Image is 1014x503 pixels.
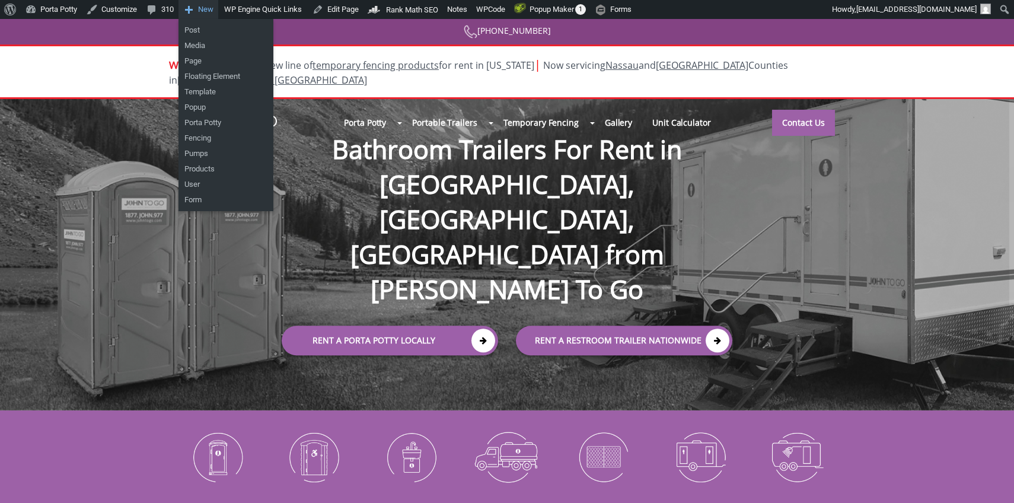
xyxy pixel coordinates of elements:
span: 1 [575,4,586,15]
span: Now servicing and Counties in [169,59,788,87]
a: Temporary Fencing [493,110,589,135]
a: Nassau [605,59,639,72]
a: Products [178,161,273,177]
a: [GEOGRAPHIC_DATA] [656,59,748,72]
ul: New [178,19,273,211]
span: | [534,56,541,72]
img: ADA-Accessible-Units-icon_N.png [275,426,353,488]
h1: Bathroom Trailers For Rent in [GEOGRAPHIC_DATA], [GEOGRAPHIC_DATA], [GEOGRAPHIC_DATA] from [PERSO... [270,94,744,307]
a: Floating Element [178,69,273,84]
img: Portable-Toilets-icon_N.png [178,426,257,488]
a: Unit Calculator [642,110,721,135]
a: Pumps [178,146,273,161]
img: Temporary-Fencing-cion_N.png [564,426,643,488]
a: Rent a Porta Potty Locally [282,326,498,356]
img: Waste-Services-icon_N.png [468,426,547,488]
a: [PHONE_NUMBER] [464,25,551,36]
a: Porta Potty [178,115,273,130]
img: Shower-Trailers-icon_N.png [757,426,836,488]
img: Portable-Sinks-icon_N.png [371,426,450,488]
span: New line of for rent in [US_STATE] [169,59,788,87]
a: Popup [178,100,273,115]
a: Page [178,53,273,69]
span: WE'RE EXPANDING: [169,58,263,72]
a: Gallery [595,110,642,135]
a: Porta Potty [334,110,396,135]
a: temporary fencing products [313,59,439,72]
a: Portable Trailers [402,110,487,135]
button: Live Chat [967,456,1014,503]
span: [EMAIL_ADDRESS][DOMAIN_NAME] [856,5,977,14]
a: rent a RESTROOM TRAILER Nationwide [516,326,732,356]
a: Template [178,84,273,100]
a: Post [178,23,273,38]
a: Media [178,38,273,53]
a: Fencing [178,130,273,146]
img: Restroom-Trailers-icon_N.png [661,426,739,488]
a: Form [178,192,273,208]
a: Contact Us [772,110,835,136]
span: Rank Math SEO [386,5,438,14]
a: User [178,177,273,192]
a: [GEOGRAPHIC_DATA], [GEOGRAPHIC_DATA] [177,74,367,87]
